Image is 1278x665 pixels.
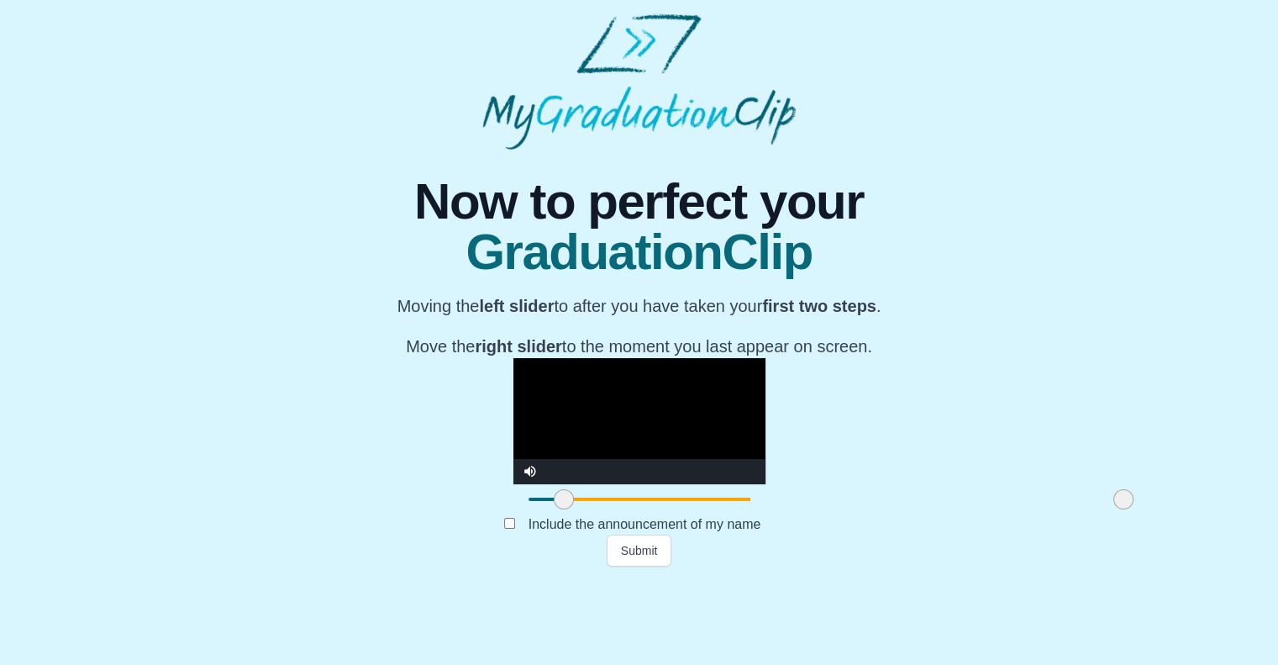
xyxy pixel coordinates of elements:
b: left slider [479,297,554,315]
b: first two steps [762,297,876,315]
p: Move the to the moment you last appear on screen. [397,335,881,358]
button: Submit [607,535,672,567]
img: MyGraduationClip [482,13,795,150]
button: Mute [513,459,547,484]
b: right slider [475,337,561,356]
span: GraduationClip [397,227,881,277]
div: Video Player [513,358,765,484]
span: Now to perfect your [397,177,881,227]
p: Moving the to after you have taken your . [397,294,881,318]
label: Include the announcement of my name [515,510,775,538]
